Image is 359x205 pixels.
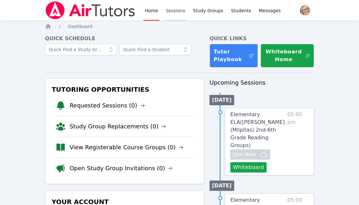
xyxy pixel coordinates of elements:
a: Elementary ELA([PERSON_NAME] (Milpitas) 2nd-6th Grade Reading Groups) [230,111,285,149]
button: Whiteboard Home [261,44,314,68]
span: Join Now [233,151,256,158]
a: Dashboard [68,23,92,30]
img: Air Tutors [45,1,136,19]
h4: Quick Schedule [45,35,204,42]
span: Elementary ELA ( [PERSON_NAME] (Milpitas) 2nd-6th Grade Reading Groups ) [230,111,285,148]
h3: Tutoring Opportunities [50,84,199,95]
span: Dashboard [68,24,92,29]
h3: Upcoming Sessions [209,78,314,87]
a: View Registerable Course Groups (0) [70,143,184,152]
input: Quick Find a Study Group [45,44,117,55]
span: 05:00 pm [287,111,309,172]
a: Open Study Group Invitations (0) [70,164,173,173]
button: Whiteboard [230,162,267,172]
a: Requested Sessions (0) [70,101,145,110]
button: Join Now [230,149,270,160]
h4: Quick Links [209,35,314,42]
a: Study Group Replacements (0) [70,122,166,131]
li: [DATE] [209,95,234,105]
span: Messages [259,7,281,14]
nav: Breadcrumb [45,23,314,30]
input: Quick Find a Student [119,44,191,55]
a: Tutor Playbook [209,44,258,68]
li: [DATE] [209,181,234,191]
